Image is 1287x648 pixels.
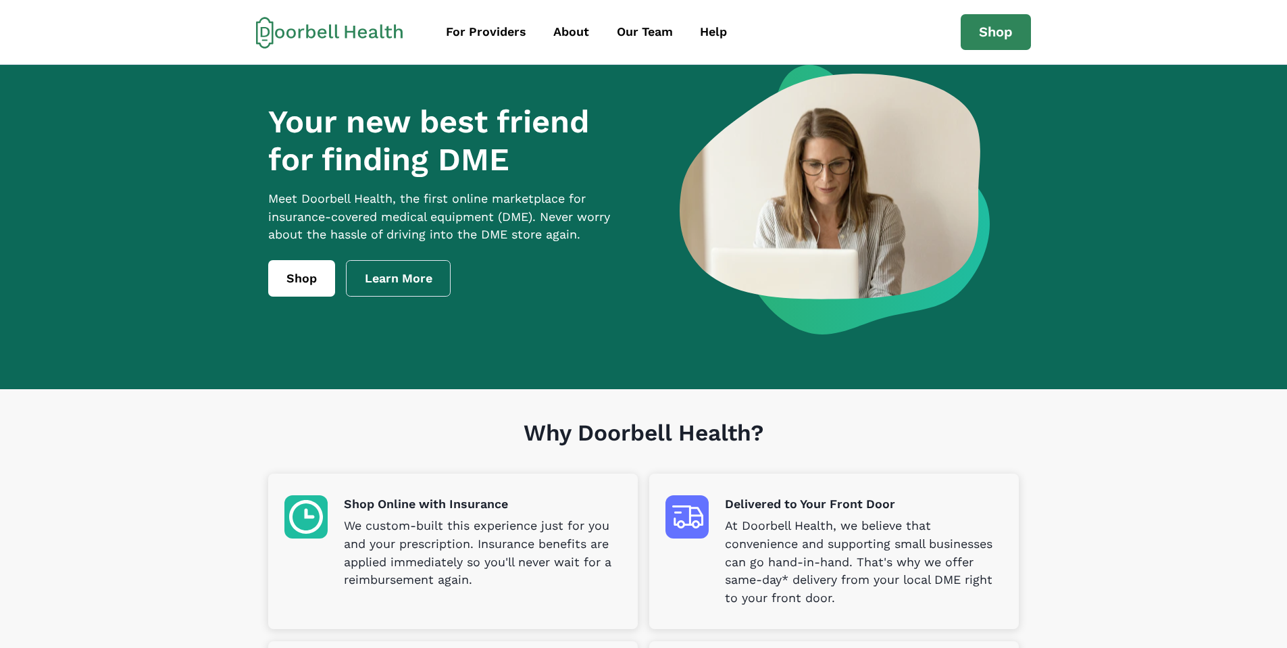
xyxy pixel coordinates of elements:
a: Shop [961,14,1031,51]
p: Delivered to Your Front Door [725,495,1003,514]
div: Our Team [617,23,673,41]
a: About [541,17,601,47]
a: Our Team [605,17,685,47]
div: For Providers [446,23,526,41]
img: Delivered to Your Front Door icon [665,495,709,539]
p: At Doorbell Health, we believe that convenience and supporting small businesses can go hand-in-ha... [725,517,1003,607]
p: Shop Online with Insurance [344,495,622,514]
a: Help [688,17,739,47]
img: a woman looking at a computer [680,65,990,334]
h1: Why Doorbell Health? [268,420,1019,474]
h1: Your new best friend for finding DME [268,103,636,179]
a: Learn More [346,260,451,297]
a: For Providers [434,17,538,47]
div: Help [700,23,727,41]
p: We custom-built this experience just for you and your prescription. Insurance benefits are applie... [344,517,622,590]
a: Shop [268,260,335,297]
div: About [553,23,589,41]
img: Shop Online with Insurance icon [284,495,328,539]
p: Meet Doorbell Health, the first online marketplace for insurance-covered medical equipment (DME).... [268,190,636,245]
